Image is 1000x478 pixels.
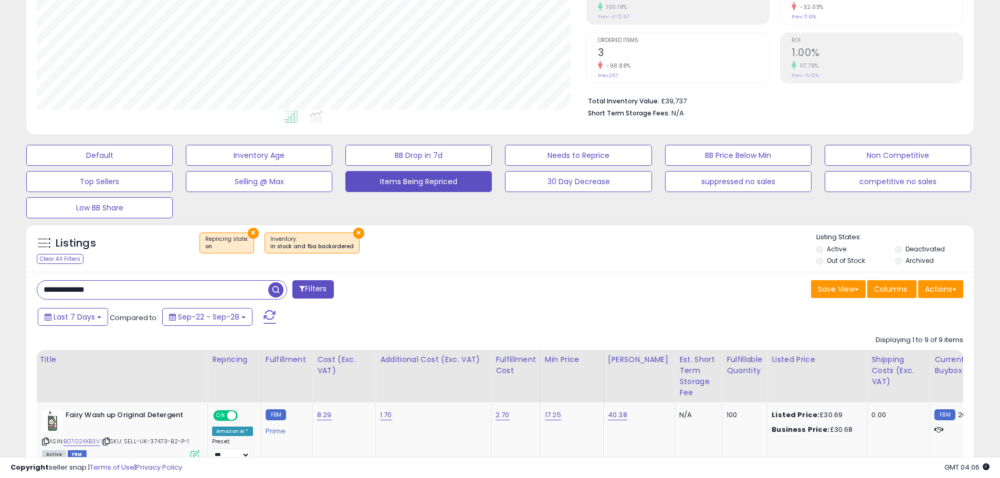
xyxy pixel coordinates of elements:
[588,109,670,118] b: Short Term Storage Fees:
[54,312,95,322] span: Last 7 Days
[266,423,304,435] div: Prime
[679,354,718,398] div: Est. Short Term Storage Fee
[934,354,988,376] div: Current Buybox Price
[958,410,973,420] span: 20.9
[505,171,651,192] button: 30 Day Decrease
[811,280,866,298] button: Save View
[665,145,812,166] button: BB Price Below Min
[505,145,651,166] button: Needs to Reprice
[39,354,203,365] div: Title
[545,354,599,365] div: Min Price
[270,235,354,251] span: Inventory :
[186,145,332,166] button: Inventory Age
[772,410,819,420] b: Listed Price:
[345,171,492,192] button: Items Being Repriced
[496,410,510,420] a: 2.70
[792,38,963,44] span: ROI
[772,410,859,420] div: £30.69
[345,145,492,166] button: BB Drop in 7d
[671,108,684,118] span: N/A
[186,171,332,192] button: Selling @ Max
[934,409,955,420] small: FBM
[380,410,392,420] a: 1.70
[64,437,100,446] a: B07G24XB3V
[598,47,769,61] h2: 3
[266,354,308,365] div: Fulfillment
[136,462,182,472] a: Privacy Policy
[38,308,108,326] button: Last 7 Days
[496,354,536,376] div: Fulfillment Cost
[178,312,239,322] span: Sep-22 - Sep-28
[772,425,859,434] div: £30.68
[545,410,561,420] a: 17.25
[825,145,971,166] button: Non Competitive
[679,410,714,420] div: N/A
[317,410,332,420] a: 8.29
[162,308,252,326] button: Sep-22 - Sep-28
[598,38,769,44] span: Ordered Items
[90,462,134,472] a: Terms of Use
[827,256,865,265] label: Out of Stock
[727,354,763,376] div: Fulfillable Quantity
[26,171,173,192] button: Top Sellers
[727,410,759,420] div: 100
[603,3,627,11] small: 100.19%
[317,354,371,376] div: Cost (Exc. VAT)
[10,462,49,472] strong: Copyright
[205,235,248,251] span: Repricing state :
[944,462,990,472] span: 2025-10-7 04:06 GMT
[214,411,227,420] span: ON
[66,410,193,423] b: Fairy Wash up Original Detergent
[266,409,286,420] small: FBM
[56,236,96,251] h5: Listings
[825,171,971,192] button: competitive no sales
[827,245,846,253] label: Active
[26,197,173,218] button: Low BB Share
[816,232,974,242] p: Listing States:
[603,62,631,70] small: -98.88%
[796,62,819,70] small: 117.79%
[772,354,862,365] div: Listed Price
[248,228,259,239] button: ×
[792,47,963,61] h2: 1.00%
[10,463,182,473] div: seller snap | |
[867,280,917,298] button: Columns
[792,14,816,20] small: Prev: 71.61%
[906,245,945,253] label: Deactivated
[598,72,618,79] small: Prev: 267
[205,243,248,250] div: on
[353,228,364,239] button: ×
[110,313,158,323] span: Compared to:
[772,424,829,434] b: Business Price:
[380,354,487,365] div: Additional Cost (Exc. VAT)
[212,438,253,462] div: Preset:
[270,243,354,250] div: in stock and fba backordered
[101,437,190,445] span: | SKU: SELL-UK-37473-B2-P-1
[236,411,253,420] span: OFF
[871,354,925,387] div: Shipping Costs (Exc. VAT)
[608,354,670,365] div: [PERSON_NAME]
[796,3,824,11] small: -32.03%
[292,280,333,299] button: Filters
[608,410,627,420] a: 40.38
[665,171,812,192] button: suppressed no sales
[212,427,253,436] div: Amazon AI *
[37,254,83,264] div: Clear All Filters
[918,280,963,298] button: Actions
[876,335,963,345] div: Displaying 1 to 9 of 9 items
[588,97,659,105] b: Total Inventory Value:
[871,410,922,420] div: 0.00
[874,284,907,294] span: Columns
[42,410,63,431] img: 413Ppktgz8L._SL40_.jpg
[588,94,955,107] li: £39,737
[26,145,173,166] button: Default
[906,256,934,265] label: Archived
[598,14,629,20] small: Prev: -£172.97
[792,72,819,79] small: Prev: -5.62%
[212,354,257,365] div: Repricing
[42,410,199,458] div: ASIN:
